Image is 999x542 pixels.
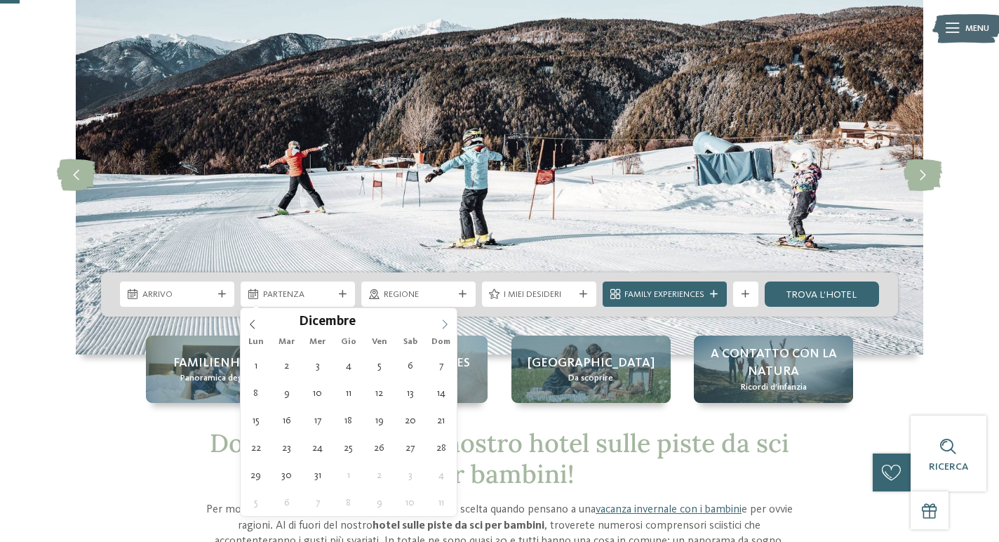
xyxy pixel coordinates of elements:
[366,461,393,489] span: Gennaio 2, 2026
[273,461,300,489] span: Dicembre 30, 2025
[273,489,300,516] span: Gennaio 6, 2026
[356,314,402,329] input: Year
[384,289,454,301] span: Regione
[366,379,393,407] span: Dicembre 12, 2025
[366,434,393,461] span: Dicembre 26, 2025
[335,434,362,461] span: Dicembre 25, 2025
[694,336,853,403] a: Hotel sulle piste da sci per bambini: divertimento senza confini A contatto con la natura Ricordi...
[242,489,269,516] span: Gennaio 5, 2026
[373,520,544,531] strong: hotel sulle piste da sci per bambini
[427,407,455,434] span: Dicembre 21, 2025
[624,289,704,301] span: Family Experiences
[242,407,269,434] span: Dicembre 15, 2025
[304,461,331,489] span: Dicembre 31, 2025
[427,489,455,516] span: Gennaio 11, 2026
[146,336,305,403] a: Hotel sulle piste da sci per bambini: divertimento senza confini Familienhotels Panoramica degli ...
[304,379,331,407] span: Dicembre 10, 2025
[395,338,426,347] span: Sab
[304,407,331,434] span: Dicembre 17, 2025
[511,336,671,403] a: Hotel sulle piste da sci per bambini: divertimento senza confini [GEOGRAPHIC_DATA] Da scoprire
[396,379,424,407] span: Dicembre 13, 2025
[427,434,455,461] span: Dicembre 28, 2025
[528,355,655,372] span: [GEOGRAPHIC_DATA]
[302,338,333,347] span: Mer
[396,434,424,461] span: Dicembre 27, 2025
[396,489,424,516] span: Gennaio 10, 2026
[765,282,879,307] a: trova l’hotel
[427,379,455,407] span: Dicembre 14, 2025
[396,352,424,379] span: Dicembre 6, 2025
[335,352,362,379] span: Dicembre 4, 2025
[273,352,300,379] span: Dicembre 2, 2025
[504,289,574,301] span: I miei desideri
[210,427,789,489] span: Dov’è che si va? Nel nostro hotel sulle piste da sci per bambini!
[273,407,300,434] span: Dicembre 16, 2025
[596,504,742,515] a: vacanza invernale con i bambini
[304,434,331,461] span: Dicembre 24, 2025
[335,461,362,489] span: Gennaio 1, 2026
[271,338,302,347] span: Mar
[335,489,362,516] span: Gennaio 8, 2026
[427,461,455,489] span: Gennaio 4, 2026
[366,407,393,434] span: Dicembre 19, 2025
[568,372,613,385] span: Da scoprire
[335,379,362,407] span: Dicembre 11, 2025
[304,352,331,379] span: Dicembre 3, 2025
[427,352,455,379] span: Dicembre 7, 2025
[242,461,269,489] span: Dicembre 29, 2025
[242,434,269,461] span: Dicembre 22, 2025
[241,338,271,347] span: Lun
[173,355,277,372] span: Familienhotels
[366,489,393,516] span: Gennaio 9, 2026
[263,289,333,301] span: Partenza
[366,352,393,379] span: Dicembre 5, 2025
[304,489,331,516] span: Gennaio 7, 2026
[706,345,840,381] span: A contatto con la natura
[242,352,269,379] span: Dicembre 1, 2025
[426,338,457,347] span: Dom
[242,379,269,407] span: Dicembre 8, 2025
[396,407,424,434] span: Dicembre 20, 2025
[396,461,424,489] span: Gennaio 3, 2026
[142,289,213,301] span: Arrivo
[299,316,356,329] span: Dicembre
[741,381,807,394] span: Ricordi d’infanzia
[335,407,362,434] span: Dicembre 18, 2025
[273,434,300,461] span: Dicembre 23, 2025
[333,338,364,347] span: Gio
[273,379,300,407] span: Dicembre 9, 2025
[364,338,395,347] span: Ven
[180,372,271,385] span: Panoramica degli hotel
[929,462,968,472] span: Ricerca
